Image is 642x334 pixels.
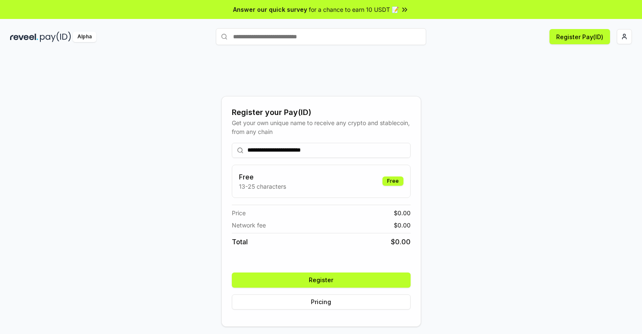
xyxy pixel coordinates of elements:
[382,176,403,186] div: Free
[394,208,411,217] span: $ 0.00
[232,221,266,230] span: Network fee
[232,107,411,118] div: Register your Pay(ID)
[232,294,411,310] button: Pricing
[239,172,286,182] h3: Free
[239,182,286,191] p: 13-25 characters
[391,237,411,247] span: $ 0.00
[232,118,411,136] div: Get your own unique name to receive any crypto and stablecoin, from any chain
[309,5,399,14] span: for a chance to earn 10 USDT 📝
[232,237,248,247] span: Total
[10,32,38,42] img: reveel_dark
[40,32,71,42] img: pay_id
[549,29,610,44] button: Register Pay(ID)
[233,5,307,14] span: Answer our quick survey
[394,221,411,230] span: $ 0.00
[73,32,96,42] div: Alpha
[232,208,246,217] span: Price
[232,273,411,288] button: Register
